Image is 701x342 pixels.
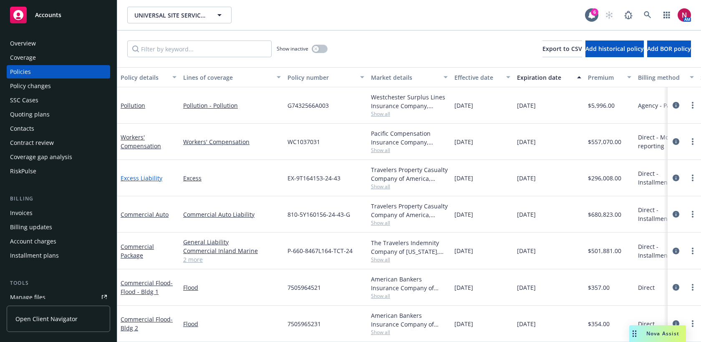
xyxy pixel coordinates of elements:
span: Show all [371,329,448,336]
span: Show all [371,292,448,299]
span: [DATE] [517,210,536,219]
span: [DATE] [517,174,536,182]
span: [DATE] [454,137,473,146]
input: Filter by keyword... [127,41,272,57]
a: Workers' Compensation [183,137,281,146]
div: Billing [7,195,110,203]
a: Installment plans [7,249,110,262]
div: Billing updates [10,220,52,234]
a: Commercial Auto [121,210,169,218]
div: Market details [371,73,439,82]
a: circleInformation [671,246,681,256]
a: more [688,137,698,147]
button: Premium [585,67,635,87]
a: Flood [183,319,281,328]
a: Account charges [7,235,110,248]
span: [DATE] [454,283,473,292]
div: Lines of coverage [183,73,272,82]
div: Policy changes [10,79,51,93]
a: Flood [183,283,281,292]
div: Coverage gap analysis [10,150,72,164]
div: Account charges [10,235,56,248]
a: more [688,209,698,219]
span: [DATE] [517,101,536,110]
a: Contacts [7,122,110,135]
a: Report a Bug [620,7,637,23]
span: [DATE] [517,283,536,292]
a: Billing updates [7,220,110,234]
button: Policy details [117,67,180,87]
div: The Travelers Indemnity Company of [US_STATE], Travelers Insurance [371,238,448,256]
div: Policy number [287,73,355,82]
button: Effective date [451,67,514,87]
div: Billing method [638,73,685,82]
span: $501,881.00 [588,246,621,255]
div: Premium [588,73,622,82]
div: Pacific Compensation Insurance Company, CopperPoint Insurance Companies [371,129,448,147]
span: P-660-8467L164-TCT-24 [287,246,353,255]
a: Commercial Flood [121,315,173,332]
span: G7432566A003 [287,101,329,110]
button: Nova Assist [629,325,686,342]
div: Installment plans [10,249,59,262]
button: Policy number [284,67,368,87]
a: Switch app [658,7,675,23]
a: circleInformation [671,137,681,147]
a: SSC Cases [7,94,110,107]
span: $354.00 [588,319,610,328]
span: Show all [371,183,448,190]
div: Travelers Property Casualty Company of America, Travelers Insurance [371,165,448,183]
span: UNIVERSAL SITE SERVICES, INC [134,11,207,20]
span: Direct [638,283,655,292]
div: RiskPulse [10,165,36,178]
span: Export to CSV [542,45,582,53]
a: Policies [7,65,110,79]
span: Show all [371,147,448,154]
a: more [688,282,698,292]
div: Tools [7,279,110,287]
span: Show all [371,110,448,117]
div: Quoting plans [10,108,50,121]
span: Open Client Navigator [15,314,78,323]
span: Direct - Monthly reporting [638,133,694,150]
span: $296,008.00 [588,174,621,182]
a: Accounts [7,3,110,27]
span: Show all [371,256,448,263]
a: Contract review [7,136,110,149]
span: WC1037031 [287,137,320,146]
div: Drag to move [629,325,640,342]
div: Westchester Surplus Lines Insurance Company, Chubb Group, RT Specialty Insurance Services, LLC (R... [371,93,448,110]
span: Direct - Installments [638,205,694,223]
span: [DATE] [517,246,536,255]
span: 7505964521 [287,283,321,292]
span: Nova Assist [646,330,679,337]
button: Billing method [635,67,697,87]
a: Overview [7,37,110,50]
div: Overview [10,37,36,50]
span: Show inactive [277,45,308,52]
a: Start snowing [601,7,618,23]
a: Search [639,7,656,23]
span: [DATE] [454,246,473,255]
a: Commercial Auto Liability [183,210,281,219]
a: more [688,100,698,110]
div: Policy details [121,73,167,82]
span: Direct [638,319,655,328]
a: Coverage gap analysis [7,150,110,164]
span: [DATE] [454,174,473,182]
a: circleInformation [671,173,681,183]
div: Contacts [10,122,34,135]
a: Excess Liability [121,174,162,182]
span: [DATE] [454,210,473,219]
img: photo [678,8,691,22]
button: UNIVERSAL SITE SERVICES, INC [127,7,232,23]
div: American Bankers Insurance Company of [US_STATE], Assurant [371,311,448,329]
div: Invoices [10,206,33,220]
span: [DATE] [517,319,536,328]
button: Add BOR policy [647,41,691,57]
span: Add BOR policy [647,45,691,53]
a: circleInformation [671,209,681,219]
span: Show all [371,219,448,226]
span: Direct - Installments [638,242,694,260]
a: 2 more [183,255,281,264]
